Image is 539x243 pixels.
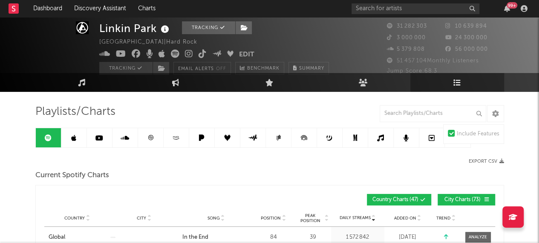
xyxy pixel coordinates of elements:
button: Edit [239,50,254,60]
span: 51 457 104 Monthly Listeners [387,58,479,64]
span: 31 282 303 [387,23,427,29]
span: City Charts ( 73 ) [443,197,482,202]
a: Benchmark [235,62,284,75]
div: 99 + [507,2,517,9]
a: In the End [182,233,250,242]
span: 5 379 808 [387,47,425,52]
button: Export CSV [469,159,504,164]
span: Playlists/Charts [35,107,115,117]
div: [GEOGRAPHIC_DATA] | Hard Rock [99,37,207,47]
span: Peak Position [297,213,324,223]
span: Position [261,216,281,221]
div: In the End [182,233,208,242]
div: 1 572 842 [333,233,382,242]
div: [DATE] [386,233,429,242]
span: 56 000 000 [445,47,488,52]
div: 84 [254,233,293,242]
span: Benchmark [247,64,280,74]
button: City Charts(73) [438,194,495,205]
input: Search for artists [352,3,479,14]
button: Summary [288,62,329,75]
em: Off [216,67,226,71]
span: 3 000 000 [387,35,426,41]
span: Summary [299,66,324,71]
span: 24 300 000 [445,35,487,41]
button: Country Charts(47) [367,194,431,205]
span: Daily Streams [340,215,371,221]
span: Country [64,216,85,221]
input: Search Playlists/Charts [380,105,486,122]
div: 39 [297,233,329,242]
span: 10 639 894 [445,23,487,29]
span: Added On [394,216,416,221]
span: City [137,216,146,221]
a: Global [49,233,106,242]
button: Tracking [99,62,153,75]
div: Global [49,233,65,242]
span: Song [208,216,220,221]
button: 99+ [504,5,510,12]
span: Current Spotify Charts [35,170,109,181]
div: Linkin Park [99,21,171,35]
div: Include Features [457,129,499,139]
button: Email AlertsOff [173,62,231,75]
span: Trend [436,216,450,221]
button: Tracking [182,21,235,34]
span: Jump Score: 68.3 [387,68,437,74]
span: Country Charts ( 47 ) [372,197,418,202]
